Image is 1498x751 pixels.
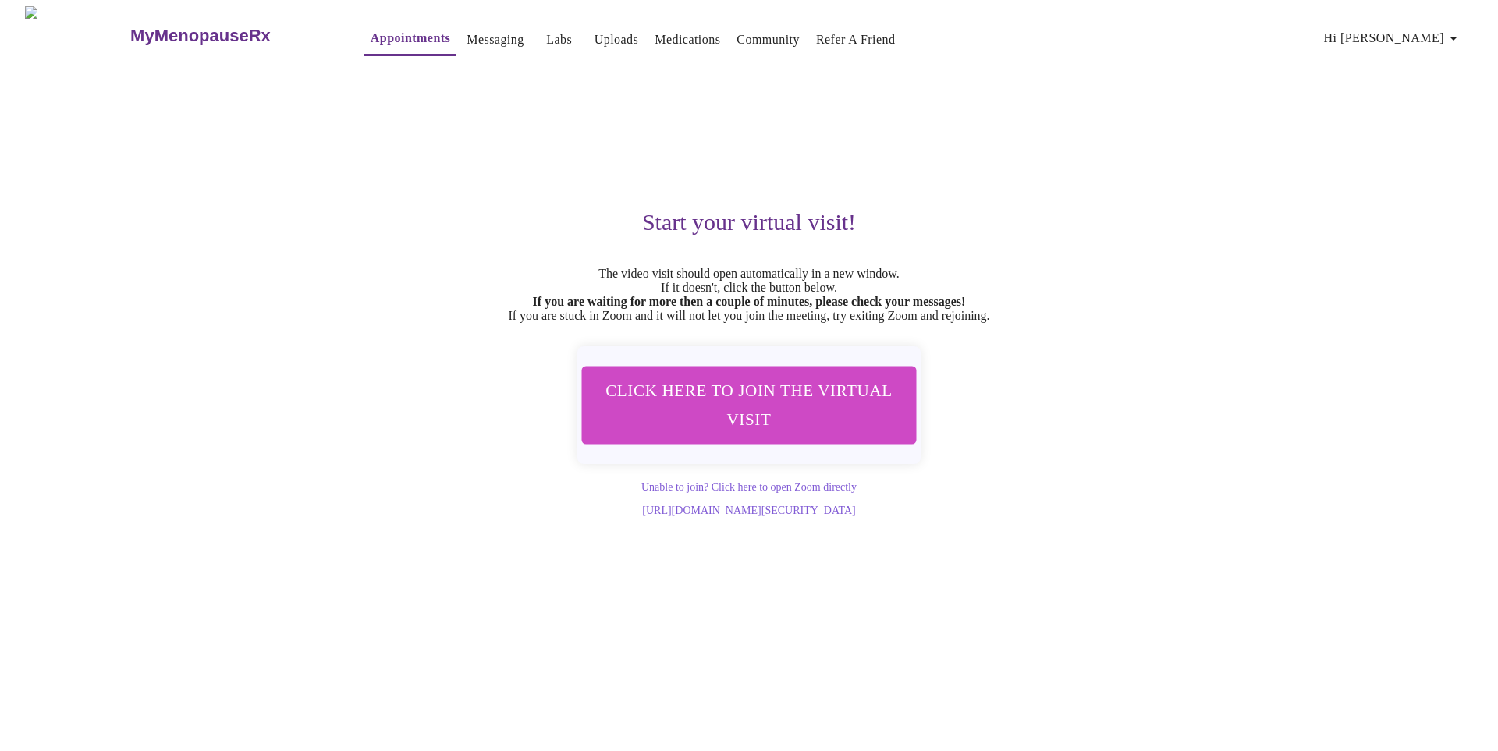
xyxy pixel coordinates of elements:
a: Labs [546,29,572,51]
strong: If you are waiting for more then a couple of minutes, please check your messages! [533,295,966,308]
span: Hi [PERSON_NAME] [1324,27,1463,49]
a: Messaging [467,29,524,51]
img: MyMenopauseRx Logo [25,6,129,65]
h3: Start your virtual visit! [268,209,1230,236]
button: Messaging [460,24,530,55]
button: Community [730,24,806,55]
button: Refer a Friend [810,24,902,55]
button: Hi [PERSON_NAME] [1318,23,1469,54]
button: Labs [534,24,584,55]
a: [URL][DOMAIN_NAME][SECURITY_DATA] [642,505,855,516]
button: Uploads [588,24,645,55]
button: Medications [648,24,726,55]
a: Refer a Friend [816,29,896,51]
a: MyMenopauseRx [129,9,333,63]
a: Community [737,29,800,51]
h3: MyMenopauseRx [130,26,271,46]
a: Unable to join? Click here to open Zoom directly [641,481,857,493]
p: The video visit should open automatically in a new window. If it doesn't, click the button below.... [268,267,1230,323]
a: Uploads [595,29,639,51]
button: Click here to join the virtual visit [581,366,916,444]
a: Medications [655,29,720,51]
a: Appointments [371,27,450,49]
span: Click here to join the virtual visit [602,376,896,434]
button: Appointments [364,23,456,56]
